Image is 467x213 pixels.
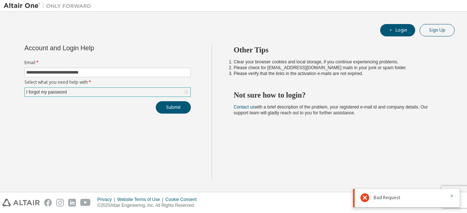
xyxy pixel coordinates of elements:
[24,45,158,51] div: Account and Login Help
[156,101,191,114] button: Submit
[234,104,255,110] a: Contact us
[24,79,191,85] label: Select what you need help with
[68,199,76,206] img: linkedin.svg
[420,24,455,36] button: Sign Up
[117,197,165,202] div: Website Terms of Use
[25,88,68,96] div: I forgot my password
[44,199,52,206] img: facebook.svg
[380,24,415,36] button: Login
[56,199,64,206] img: instagram.svg
[2,199,40,206] img: altair_logo.svg
[234,45,442,55] h2: Other Tips
[234,71,442,76] li: Please verify that the links in the activation e-mails are not expired.
[97,202,201,209] p: © 2025 Altair Engineering, Inc. All Rights Reserved.
[4,2,95,9] img: Altair One
[80,199,91,206] img: youtube.svg
[234,104,428,115] span: with a brief description of the problem, your registered e-mail id and company details. Our suppo...
[234,90,442,100] h2: Not sure how to login?
[24,60,191,66] label: Email
[234,59,442,65] li: Clear your browser cookies and local storage, if you continue experiencing problems.
[374,195,400,201] span: Bad Request
[97,197,117,202] div: Privacy
[25,88,190,96] div: I forgot my password
[165,197,201,202] div: Cookie Consent
[234,65,442,71] li: Please check for [EMAIL_ADDRESS][DOMAIN_NAME] mails in your junk or spam folder.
